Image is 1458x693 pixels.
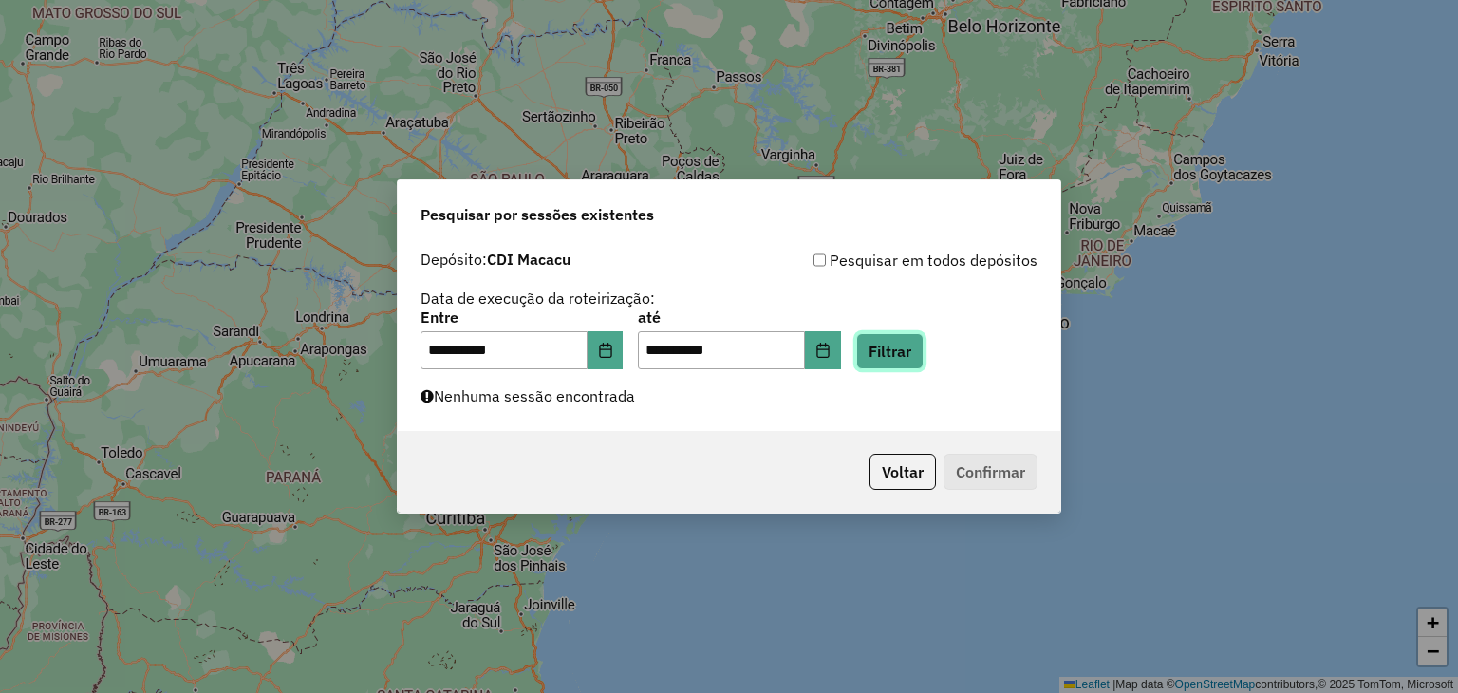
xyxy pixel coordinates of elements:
[487,250,570,269] strong: CDI Macacu
[588,331,624,369] button: Choose Date
[421,384,635,407] label: Nenhuma sessão encontrada
[421,287,655,309] label: Data de execução da roteirização:
[421,248,570,271] label: Depósito:
[729,249,1037,272] div: Pesquisar em todos depósitos
[856,333,924,369] button: Filtrar
[421,306,623,328] label: Entre
[869,454,936,490] button: Voltar
[421,203,654,226] span: Pesquisar por sessões existentes
[805,331,841,369] button: Choose Date
[638,306,840,328] label: até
